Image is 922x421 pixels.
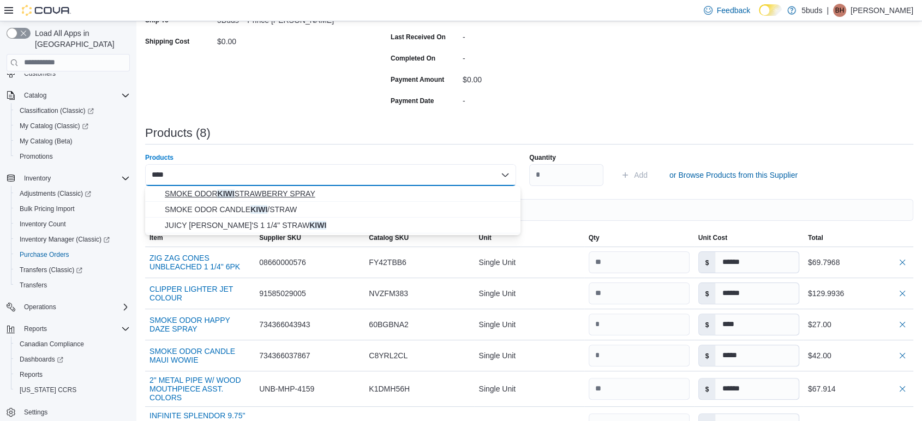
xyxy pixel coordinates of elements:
span: Transfers [20,281,47,290]
a: My Catalog (Beta) [15,135,77,148]
a: Adjustments (Classic) [15,187,95,200]
span: 734366043943 [259,318,310,331]
input: Dark Mode [759,4,782,16]
span: Dashboards [20,355,63,364]
span: Canadian Compliance [15,338,130,351]
span: 08660000576 [259,256,306,269]
button: My Catalog (Beta) [11,134,134,149]
span: [US_STATE] CCRS [20,386,76,394]
span: 91585029005 [259,287,306,300]
span: Bulk Pricing Import [20,205,75,213]
button: Canadian Compliance [11,336,134,352]
span: Add [634,170,648,181]
span: K1DMH56H [369,382,410,395]
button: SMOKE ODOR CANDLE KIWI/STRAW [145,202,520,218]
div: $69.7968 [808,256,909,269]
span: Settings [20,405,130,419]
div: - [463,92,609,105]
button: Purchase Orders [11,247,134,262]
button: Reports [2,321,134,336]
button: [US_STATE] CCRS [11,382,134,398]
div: Brittany Harpestad [833,4,846,17]
a: Settings [20,406,52,419]
span: 734366037867 [259,349,310,362]
a: Transfers [15,279,51,292]
button: Catalog [20,89,51,102]
span: or Browse Products from this Supplier [669,170,798,181]
span: BH [835,4,845,17]
span: Inventory Manager (Classic) [15,233,130,246]
span: Adjustments (Classic) [15,187,130,200]
div: $0.00 [463,71,609,84]
span: Unit [478,233,491,242]
a: Classification (Classic) [15,104,98,117]
a: My Catalog (Classic) [15,119,93,133]
div: - [463,28,609,41]
label: $ [699,252,716,273]
span: Inventory Count [20,220,66,228]
div: $0.00 [217,33,363,46]
button: Unit [474,229,584,246]
button: SMOKE ODOR CANDLE MAUI WOWIE [149,347,250,364]
button: Supplier SKU [255,229,364,246]
a: Adjustments (Classic) [11,186,134,201]
span: Transfers (Classic) [15,263,130,276]
span: Customers [24,69,56,78]
span: My Catalog (Classic) [15,119,130,133]
span: Operations [20,300,130,314]
button: Promotions [11,149,134,164]
button: CLIPPER LIGHTER JET COLOUR [149,285,250,302]
span: Adjustments (Classic) [20,189,91,198]
div: $129.9936 [808,287,909,300]
button: Operations [2,299,134,315]
a: [US_STATE] CCRS [15,383,81,396]
label: $ [699,378,716,399]
label: Quantity [529,153,556,162]
a: Inventory Count [15,218,70,231]
span: Inventory Manager (Classic) [20,235,110,244]
a: Bulk Pricing Import [15,202,79,215]
span: Classification (Classic) [15,104,130,117]
span: Total [808,233,823,242]
span: Inventory Count [15,218,130,231]
div: Choose from the following options [145,186,520,233]
div: Single Unit [474,314,584,335]
span: Transfers [15,279,130,292]
span: Customers [20,67,130,80]
span: Reports [20,370,43,379]
a: Canadian Compliance [15,338,88,351]
a: Classification (Classic) [11,103,134,118]
span: Load All Apps in [GEOGRAPHIC_DATA] [31,28,130,50]
span: My Catalog (Beta) [20,137,73,146]
span: 60BGBNA2 [369,318,408,331]
a: Transfers (Classic) [15,263,87,276]
button: Bulk Pricing Import [11,201,134,216]
button: Operations [20,300,61,314]
button: Item [145,229,255,246]
span: My Catalog (Classic) [20,122,88,130]
span: Reports [24,324,47,333]
button: Catalog [2,88,134,103]
button: Inventory [2,171,134,186]
button: Inventory [20,172,55,185]
button: Settings [2,404,134,420]
span: Dashboards [15,353,130,366]
a: Transfers (Classic) [11,262,134,278]
p: | [827,4,829,17]
span: Catalog [20,89,130,102]
a: Dashboards [11,352,134,367]
button: Reports [11,367,134,382]
button: Total [804,229,913,246]
label: Payment Date [391,97,434,105]
div: Single Unit [474,345,584,366]
div: - [463,50,609,63]
a: Inventory Manager (Classic) [15,233,114,246]
span: Unit Cost [698,233,727,242]
span: Classification (Classic) [20,106,94,115]
button: JUICY JAY'S 1 1/4" STRAW KIWI [145,218,520,233]
div: Single Unit [474,251,584,273]
span: Reports [15,368,130,381]
span: Promotions [20,152,53,161]
span: Inventory [20,172,130,185]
